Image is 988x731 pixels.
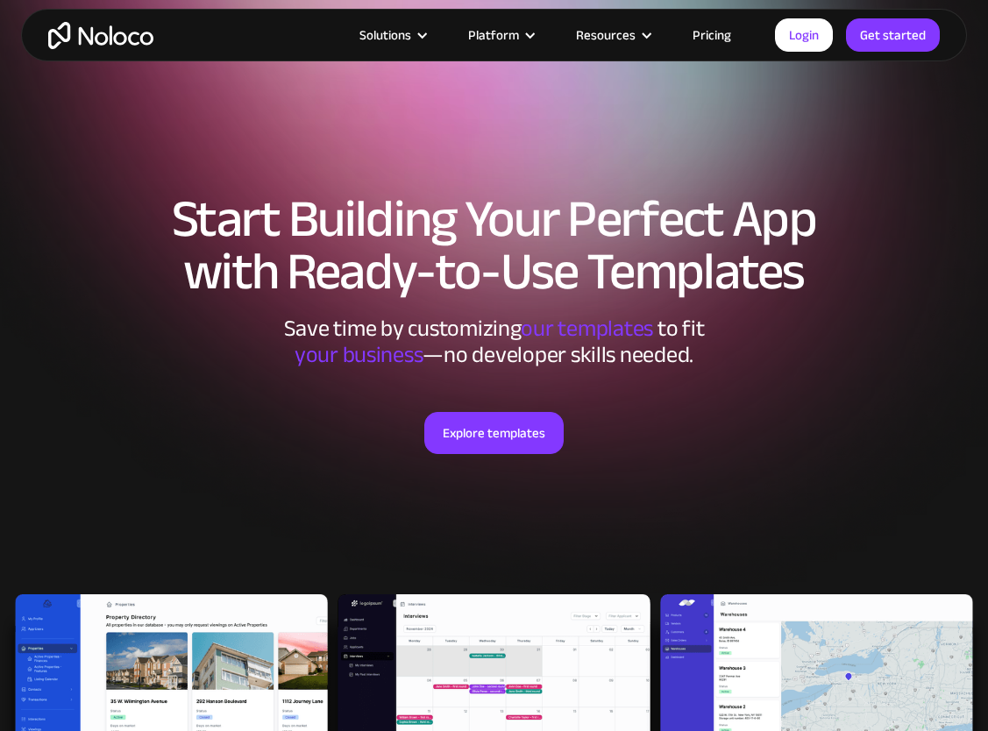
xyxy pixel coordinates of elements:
[295,333,423,376] span: your business
[446,24,554,46] div: Platform
[18,193,970,298] h1: Start Building Your Perfect App with Ready-to-Use Templates
[671,24,753,46] a: Pricing
[554,24,671,46] div: Resources
[576,24,636,46] div: Resources
[338,24,446,46] div: Solutions
[468,24,519,46] div: Platform
[48,22,153,49] a: home
[521,307,653,350] span: our templates
[359,24,411,46] div: Solutions
[846,18,940,52] a: Get started
[775,18,833,52] a: Login
[231,316,757,368] div: Save time by customizing to fit ‍ —no developer skills needed.
[424,412,564,454] a: Explore templates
